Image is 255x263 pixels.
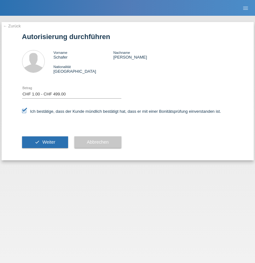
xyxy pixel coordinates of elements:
[54,50,113,60] div: Schafer
[35,140,40,145] i: check
[54,64,113,74] div: [GEOGRAPHIC_DATA]
[239,6,252,10] a: menu
[242,5,249,11] i: menu
[74,136,121,148] button: Abbrechen
[113,50,173,60] div: [PERSON_NAME]
[87,140,109,145] span: Abbrechen
[54,51,67,54] span: Vorname
[42,140,55,145] span: Weiter
[22,136,68,148] button: check Weiter
[113,51,130,54] span: Nachname
[22,33,233,41] h1: Autorisierung durchführen
[22,109,221,114] label: Ich bestätige, dass der Kunde mündlich bestätigt hat, dass er mit einer Bonitätsprüfung einversta...
[54,65,71,69] span: Nationalität
[3,24,21,28] a: ← Zurück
